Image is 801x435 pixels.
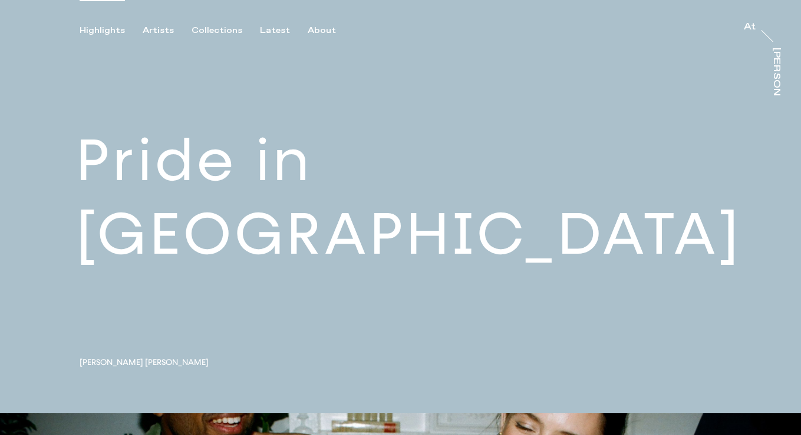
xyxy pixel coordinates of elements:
div: About [308,25,336,36]
button: About [308,25,354,36]
div: [PERSON_NAME] [772,48,781,138]
button: Artists [143,25,192,36]
a: [PERSON_NAME] [769,48,781,96]
div: Latest [260,25,290,36]
button: Latest [260,25,308,36]
button: Collections [192,25,260,36]
div: Artists [143,25,174,36]
button: Highlights [80,25,143,36]
div: Collections [192,25,242,36]
div: Highlights [80,25,125,36]
a: At [744,22,756,34]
